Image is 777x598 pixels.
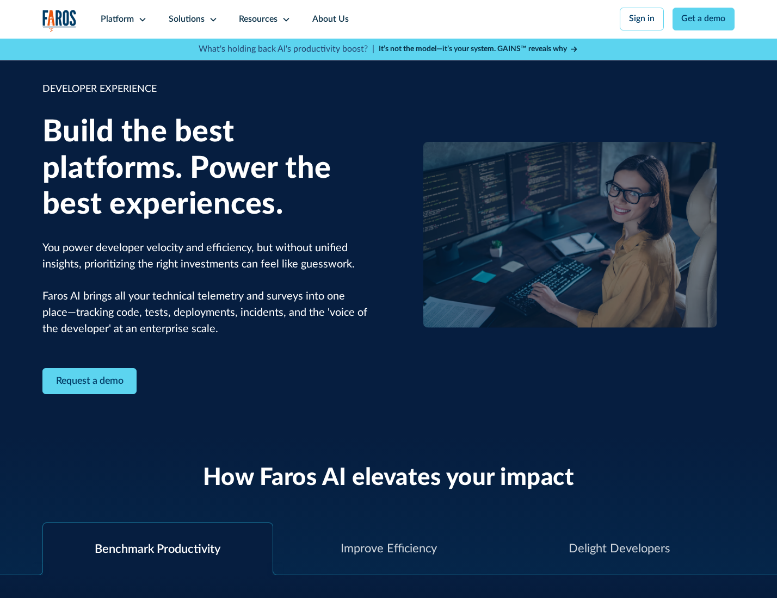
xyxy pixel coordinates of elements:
[379,43,579,55] a: It’s not the model—it’s your system. GAINS™ reveals why
[239,13,277,26] div: Resources
[199,43,374,56] p: What's holding back AI's productivity boost? |
[42,114,373,223] h1: Build the best platforms. Power the best experiences.
[101,13,134,26] div: Platform
[42,10,77,32] a: home
[203,464,575,493] h2: How Faros AI elevates your impact
[569,540,670,558] div: Delight Developers
[95,540,220,558] div: Benchmark Productivity
[42,10,77,32] img: Logo of the analytics and reporting company Faros.
[169,13,205,26] div: Solutions
[42,368,137,395] a: Contact Modal
[42,240,373,338] p: You power developer velocity and efficiency, but without unified insights, prioritizing the right...
[379,45,567,53] strong: It’s not the model—it’s your system. GAINS™ reveals why
[673,8,735,30] a: Get a demo
[620,8,664,30] a: Sign in
[42,82,373,97] div: DEVELOPER EXPERIENCE
[341,540,437,558] div: Improve Efficiency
